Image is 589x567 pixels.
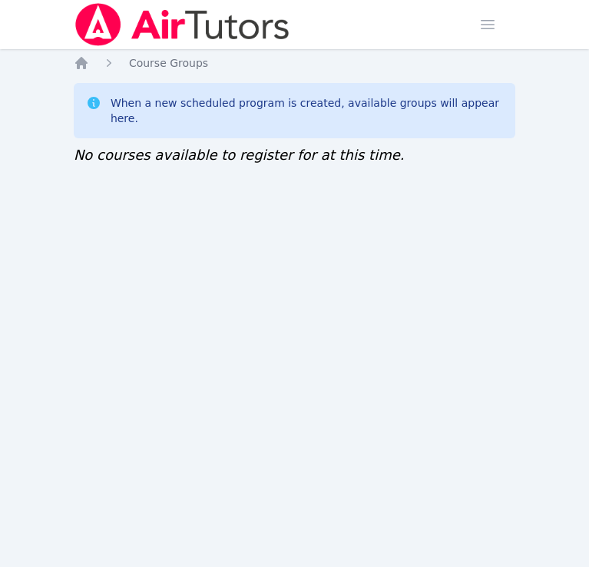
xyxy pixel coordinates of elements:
[74,55,515,71] nav: Breadcrumb
[129,57,208,69] span: Course Groups
[74,3,291,46] img: Air Tutors
[129,55,208,71] a: Course Groups
[111,95,503,126] div: When a new scheduled program is created, available groups will appear here.
[74,147,405,163] span: No courses available to register for at this time.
